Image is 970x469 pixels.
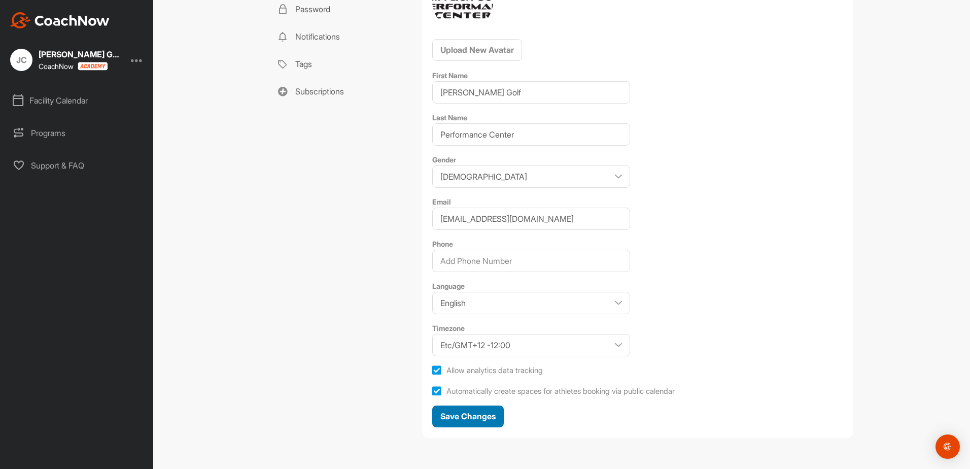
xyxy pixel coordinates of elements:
[78,62,108,71] img: CoachNow acadmey
[10,49,32,71] div: JC
[936,434,960,459] div: Open Intercom Messenger
[6,120,149,146] div: Programs
[432,71,468,80] label: First Name
[432,324,465,332] label: Timezone
[432,282,465,290] label: Language
[432,406,504,427] button: Save Changes
[432,39,522,61] button: Upload New Avatar
[440,45,514,55] span: Upload New Avatar
[270,50,412,78] a: Tags
[10,12,110,28] img: CoachNow
[432,240,453,248] label: Phone
[432,250,630,272] input: Add Phone Number
[6,88,149,113] div: Facility Calendar
[440,411,496,421] span: Save Changes
[432,366,543,375] label: Allow analytics data tracking
[270,23,412,50] a: Notifications
[39,62,108,71] div: CoachNow
[6,153,149,178] div: Support & FAQ
[39,50,120,58] div: [PERSON_NAME] Golf Performance Center
[432,155,456,164] label: Gender
[270,78,412,105] a: Subscriptions
[432,113,467,122] label: Last Name
[432,387,675,396] label: Automatically create spaces for athletes booking via public calendar
[432,197,451,206] label: Email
